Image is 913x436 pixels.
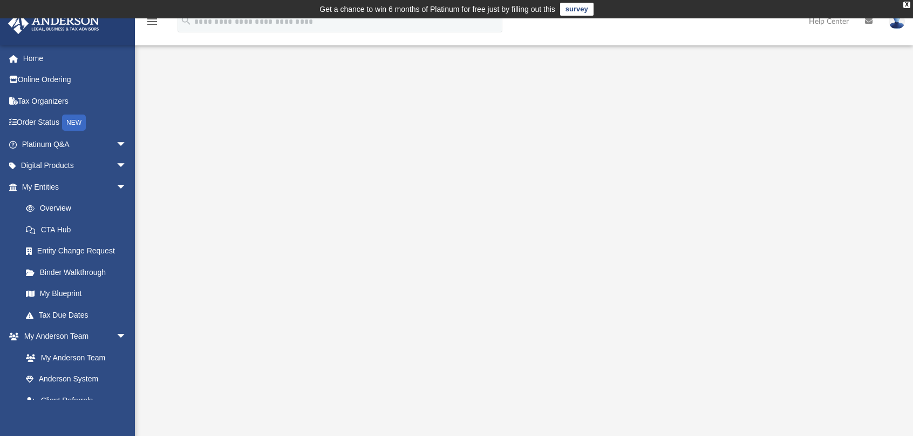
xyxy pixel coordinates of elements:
[8,326,138,347] a: My Anderson Teamarrow_drop_down
[8,176,143,198] a: My Entitiesarrow_drop_down
[62,115,86,131] div: NEW
[15,304,143,326] a: Tax Due Dates
[319,3,555,16] div: Get a chance to win 6 months of Platinum for free just by filling out this
[15,219,143,240] a: CTA Hub
[15,368,138,390] a: Anderson System
[15,390,138,411] a: Client Referrals
[146,15,159,28] i: menu
[15,283,138,305] a: My Blueprint
[8,48,143,69] a: Home
[146,21,159,28] a: menu
[15,347,132,368] a: My Anderson Team
[903,2,910,8] div: close
[116,133,138,156] span: arrow_drop_down
[116,176,138,198] span: arrow_drop_down
[116,155,138,177] span: arrow_drop_down
[116,326,138,348] span: arrow_drop_down
[180,15,192,26] i: search
[15,198,143,219] a: Overview
[8,69,143,91] a: Online Ordering
[5,13,103,34] img: Anderson Advisors Platinum Portal
[8,133,143,155] a: Platinum Q&Aarrow_drop_down
[8,112,143,134] a: Order StatusNEW
[560,3,594,16] a: survey
[15,261,143,283] a: Binder Walkthrough
[8,90,143,112] a: Tax Organizers
[889,14,905,29] img: User Pic
[8,155,143,177] a: Digital Productsarrow_drop_down
[15,240,143,262] a: Entity Change Request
